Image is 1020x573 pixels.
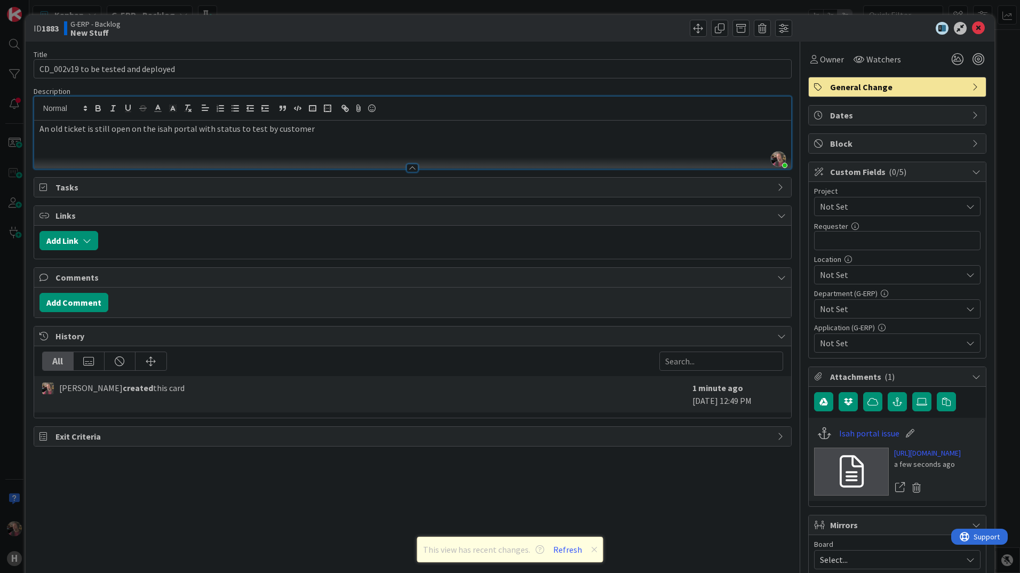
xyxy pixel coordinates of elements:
button: Add Link [39,231,98,250]
b: created [123,383,153,393]
b: 1883 [42,23,59,34]
a: [URL][DOMAIN_NAME] [894,448,961,459]
span: Block [830,137,967,150]
span: Not Set [820,199,957,214]
a: Open [894,481,906,495]
span: Watchers [866,53,901,66]
span: ( 0/5 ) [889,166,906,177]
span: History [55,330,772,343]
span: Board [814,540,833,548]
b: 1 minute ago [692,383,743,393]
div: Project [814,187,981,195]
span: Owner [820,53,844,66]
label: Requester [814,221,848,231]
div: Location [814,256,981,263]
input: Search... [659,352,783,371]
span: Select... [820,552,957,567]
span: Not Set [820,303,962,315]
a: Isah portal issue [839,427,899,440]
div: a few seconds ago [894,459,961,470]
label: Title [34,50,47,59]
span: Exit Criteria [55,430,772,443]
div: Department (G-ERP) [814,290,981,297]
span: Not Set [820,268,962,281]
img: mUQgmzPMbl307rknRjqrXhhrfDoDWjCu.png [771,152,786,166]
button: Refresh [549,543,586,556]
span: [PERSON_NAME] this card [59,381,185,394]
span: ID [34,22,59,35]
span: This view has recent changes. [423,543,544,556]
div: [DATE] 12:49 PM [692,381,783,407]
span: Support [22,2,49,14]
div: Application (G-ERP) [814,324,981,331]
span: Mirrors [830,519,967,531]
div: All [43,352,74,370]
span: ( 1 ) [884,371,895,382]
span: G-ERP - Backlog [70,20,121,28]
b: New Stuff [70,28,121,37]
img: BF [42,383,54,394]
span: Tasks [55,181,772,194]
span: Comments [55,271,772,284]
span: Links [55,209,772,222]
span: Attachments [830,370,967,383]
span: Dates [830,109,967,122]
p: An old ticket is still open on the isah portal with status to test by customer [39,123,786,135]
span: Custom Fields [830,165,967,178]
span: Not Set [820,337,962,349]
button: Add Comment [39,293,108,312]
input: type card name here... [34,59,792,78]
span: Description [34,86,70,96]
span: General Change [830,81,967,93]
